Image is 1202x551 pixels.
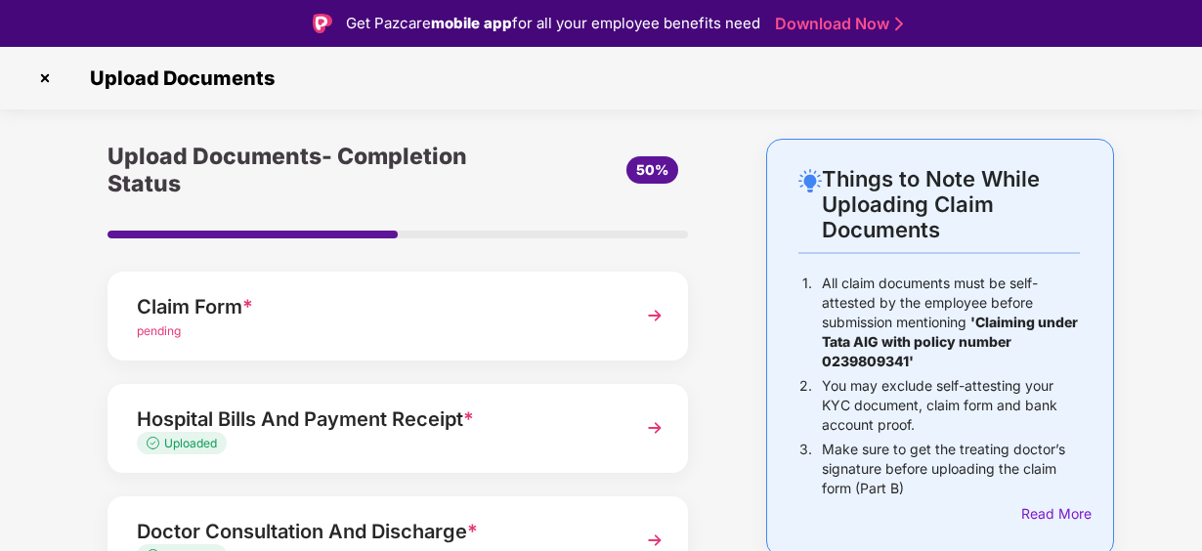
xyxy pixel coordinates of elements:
span: Upload Documents [70,66,284,90]
a: Download Now [775,14,897,34]
div: Upload Documents- Completion Status [107,139,494,201]
p: 1. [802,274,812,371]
div: Read More [1021,503,1080,525]
img: Stroke [895,14,903,34]
b: 'Claiming under Tata AIG with policy number 0239809341' [822,314,1078,369]
p: 2. [799,376,812,435]
div: Claim Form [137,291,615,322]
span: pending [137,323,181,338]
span: 50% [636,161,668,178]
img: svg+xml;base64,PHN2ZyB4bWxucz0iaHR0cDovL3d3dy53My5vcmcvMjAwMC9zdmciIHdpZHRoPSIyNC4wOTMiIGhlaWdodD... [798,169,822,192]
p: All claim documents must be self-attested by the employee before submission mentioning [822,274,1080,371]
div: Get Pazcare for all your employee benefits need [346,12,760,35]
img: svg+xml;base64,PHN2ZyBpZD0iTmV4dCIgeG1sbnM9Imh0dHA6Ly93d3cudzMub3JnLzIwMDAvc3ZnIiB3aWR0aD0iMzYiIG... [637,410,672,445]
img: svg+xml;base64,PHN2ZyB4bWxucz0iaHR0cDovL3d3dy53My5vcmcvMjAwMC9zdmciIHdpZHRoPSIxMy4zMzMiIGhlaWdodD... [147,437,164,449]
img: Logo [313,14,332,33]
div: Things to Note While Uploading Claim Documents [822,166,1080,242]
img: svg+xml;base64,PHN2ZyBpZD0iTmV4dCIgeG1sbnM9Imh0dHA6Ly93d3cudzMub3JnLzIwMDAvc3ZnIiB3aWR0aD0iMzYiIG... [637,298,672,333]
p: 3. [799,440,812,498]
p: You may exclude self-attesting your KYC document, claim form and bank account proof. [822,376,1080,435]
span: Uploaded [164,436,217,450]
strong: mobile app [431,14,512,32]
div: Hospital Bills And Payment Receipt [137,403,615,435]
p: Make sure to get the treating doctor’s signature before uploading the claim form (Part B) [822,440,1080,498]
div: Doctor Consultation And Discharge [137,516,615,547]
img: svg+xml;base64,PHN2ZyBpZD0iQ3Jvc3MtMzJ4MzIiIHhtbG5zPSJodHRwOi8vd3d3LnczLm9yZy8yMDAwL3N2ZyIgd2lkdG... [29,63,61,94]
